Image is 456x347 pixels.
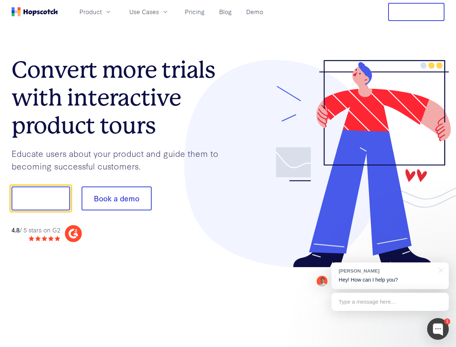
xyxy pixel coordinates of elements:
button: Book a demo [82,187,152,210]
span: Use Cases [129,7,159,16]
img: Mark Spera [317,276,327,287]
a: Pricing [182,6,208,18]
button: Use Cases [125,6,173,18]
span: Product [79,7,102,16]
p: Hey! How can I help you? [339,276,442,284]
a: Blog [216,6,235,18]
p: Educate users about your product and guide them to becoming successful customers. [12,147,228,172]
h1: Convert more trials with interactive product tours [12,56,228,139]
a: Demo [243,6,266,18]
button: Show me! [12,187,70,210]
strong: 4.8 [12,226,19,234]
div: / 5 stars on G2 [12,226,60,235]
button: Free Trial [388,3,444,21]
div: Type a message here... [331,293,449,311]
button: Product [75,6,116,18]
a: Home [12,7,58,16]
div: [PERSON_NAME] [339,267,434,274]
div: 1 [444,318,450,325]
